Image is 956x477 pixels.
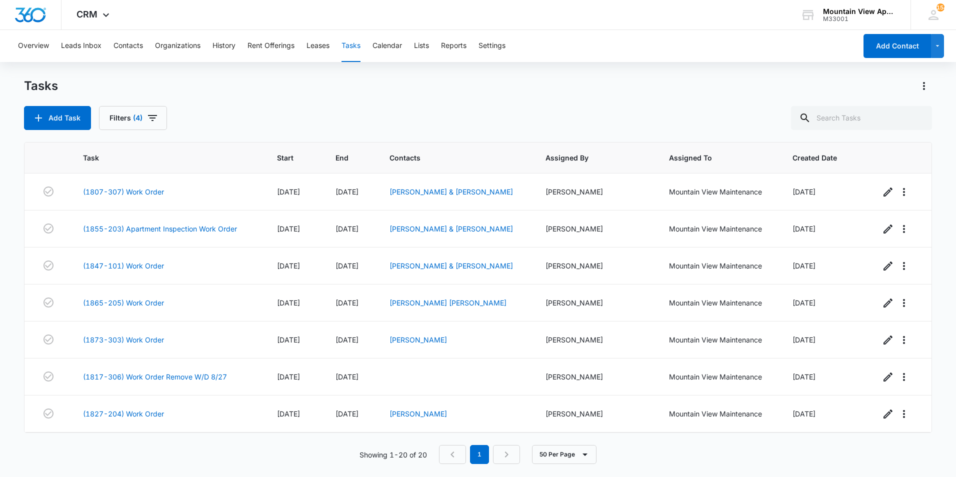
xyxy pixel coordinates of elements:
button: Lists [414,30,429,62]
span: [DATE] [277,298,300,307]
em: 1 [470,445,489,464]
div: [PERSON_NAME] [545,297,645,308]
h1: Tasks [24,78,58,93]
button: Settings [478,30,505,62]
span: [DATE] [277,409,300,418]
span: (4) [133,114,142,121]
a: (1807-307) Work Order [83,186,164,197]
span: [DATE] [277,335,300,344]
button: Tasks [341,30,360,62]
button: Organizations [155,30,200,62]
span: Assigned By [545,152,630,163]
div: Mountain View Maintenance [669,186,768,197]
div: Mountain View Maintenance [669,260,768,271]
span: Contacts [389,152,507,163]
div: [PERSON_NAME] [545,334,645,345]
span: [DATE] [335,372,358,381]
span: [DATE] [792,261,815,270]
button: Add Task [24,106,91,130]
a: (1855-203) Apartment Inspection Work Order [83,223,237,234]
button: Filters(4) [99,106,167,130]
div: Mountain View Maintenance [669,297,768,308]
span: [DATE] [792,335,815,344]
div: [PERSON_NAME] [545,223,645,234]
span: CRM [76,9,97,19]
div: [PERSON_NAME] [545,260,645,271]
button: Calendar [372,30,402,62]
div: account id [823,15,896,22]
span: [DATE] [335,187,358,196]
a: [PERSON_NAME] [389,409,447,418]
div: account name [823,7,896,15]
span: [DATE] [335,224,358,233]
a: [PERSON_NAME] [389,335,447,344]
span: [DATE] [277,187,300,196]
span: [DATE] [792,224,815,233]
a: [PERSON_NAME] & [PERSON_NAME] [389,187,513,196]
button: Contacts [113,30,143,62]
div: Mountain View Maintenance [669,371,768,382]
span: [DATE] [277,261,300,270]
button: Reports [441,30,466,62]
span: [DATE] [792,372,815,381]
span: [DATE] [277,224,300,233]
span: [DATE] [792,187,815,196]
div: notifications count [936,3,944,11]
input: Search Tasks [791,106,932,130]
div: Mountain View Maintenance [669,334,768,345]
div: Mountain View Maintenance [669,223,768,234]
span: [DATE] [335,298,358,307]
a: [PERSON_NAME] & [PERSON_NAME] [389,261,513,270]
button: Leases [306,30,329,62]
p: Showing 1-20 of 20 [359,449,427,460]
div: [PERSON_NAME] [545,371,645,382]
a: [PERSON_NAME] [PERSON_NAME] [389,298,506,307]
span: [DATE] [277,372,300,381]
button: Actions [916,78,932,94]
button: 50 Per Page [532,445,596,464]
span: [DATE] [792,298,815,307]
button: Overview [18,30,49,62]
span: End [335,152,351,163]
span: Task [83,152,239,163]
span: [DATE] [792,409,815,418]
button: Add Contact [863,34,931,58]
span: Start [277,152,296,163]
span: Created Date [792,152,841,163]
a: (1817-306) Work Order Remove W/D 8/27 [83,371,227,382]
button: Leads Inbox [61,30,101,62]
button: History [212,30,235,62]
span: [DATE] [335,261,358,270]
button: Rent Offerings [247,30,294,62]
div: [PERSON_NAME] [545,408,645,419]
span: 154 [936,3,944,11]
div: [PERSON_NAME] [545,186,645,197]
a: (1873-303) Work Order [83,334,164,345]
span: [DATE] [335,409,358,418]
span: Assigned To [669,152,754,163]
a: [PERSON_NAME] & [PERSON_NAME] [389,224,513,233]
a: (1827-204) Work Order [83,408,164,419]
a: (1865-205) Work Order [83,297,164,308]
span: [DATE] [335,335,358,344]
nav: Pagination [439,445,520,464]
a: (1847-101) Work Order [83,260,164,271]
div: Mountain View Maintenance [669,408,768,419]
